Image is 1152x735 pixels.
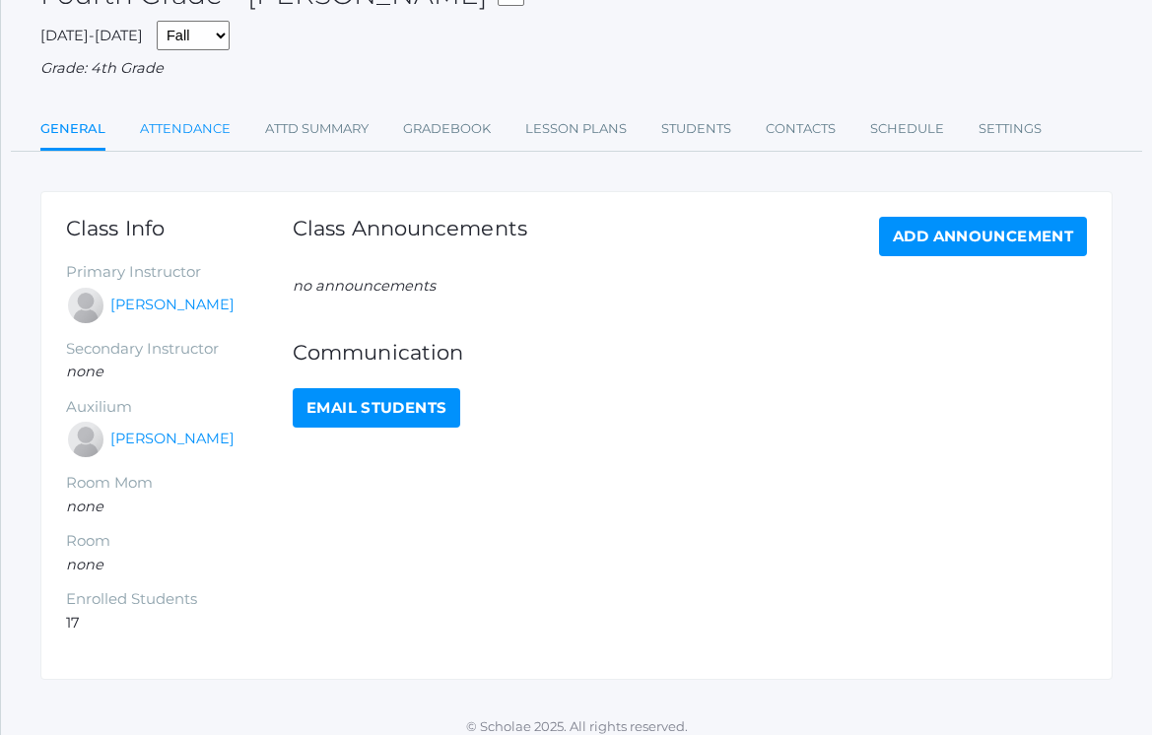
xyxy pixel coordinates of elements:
a: Contacts [766,109,836,149]
h1: Communication [293,341,1087,364]
a: Email Students [293,388,460,428]
a: Schedule [870,109,944,149]
h5: Room [66,533,293,550]
a: Add Announcement [879,217,1087,256]
a: General [40,109,105,152]
a: Settings [979,109,1042,149]
a: Lesson Plans [525,109,627,149]
em: none [66,556,103,573]
a: [PERSON_NAME] [110,429,235,450]
h5: Auxilium [66,399,293,416]
em: no announcements [293,277,436,295]
a: Gradebook [403,109,491,149]
h5: Enrolled Students [66,591,293,608]
h5: Primary Instructor [66,264,293,281]
span: [DATE]-[DATE] [40,27,143,44]
em: none [66,363,103,380]
a: [PERSON_NAME] [110,295,235,316]
a: Students [661,109,731,149]
h5: Room Mom [66,475,293,492]
li: 17 [66,613,293,635]
h5: Secondary Instructor [66,341,293,358]
div: Lydia Chaffin [66,286,105,325]
a: Attd Summary [265,109,369,149]
em: none [66,498,103,515]
h1: Class Info [66,217,293,239]
div: Grade: 4th Grade [40,58,1113,80]
div: Heather Porter [66,420,105,459]
h1: Class Announcements [293,217,527,251]
a: Attendance [140,109,231,149]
